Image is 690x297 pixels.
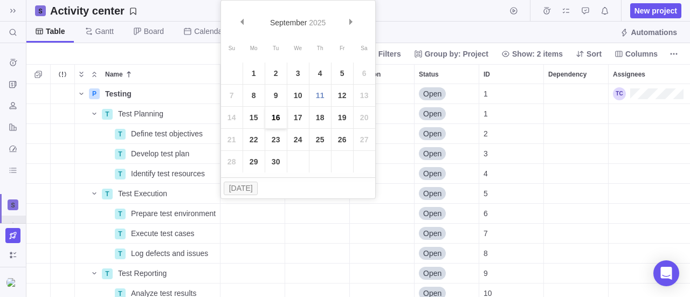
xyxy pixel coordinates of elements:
a: Next [341,11,364,34]
span: 2025 [309,18,326,27]
span: Tuesday [273,45,279,51]
button: [DATE] [224,182,258,195]
a: 25 [309,129,331,150]
a: 26 [332,129,353,150]
span: Sunday [229,45,235,51]
span: Prev [239,19,245,25]
a: 18 [309,107,331,128]
span: Monday [250,45,258,51]
a: 2 [265,63,287,84]
span: Next [348,19,354,25]
a: 5 [332,63,353,84]
a: 24 [287,129,309,150]
a: 29 [243,151,265,172]
a: Prev [232,11,255,34]
a: 30 [265,151,287,172]
a: 19 [332,107,353,128]
a: 16 [265,107,287,128]
span: Thursday [317,45,323,51]
a: 11 [309,85,331,106]
a: 3 [287,63,309,84]
span: Saturday [361,45,367,51]
span: Wednesday [294,45,302,51]
a: 15 [243,107,265,128]
a: 10 [287,85,309,106]
a: 8 [243,85,265,106]
a: 23 [265,129,287,150]
span: Friday [340,45,344,51]
a: 12 [332,85,353,106]
a: 22 [243,129,265,150]
a: 17 [287,107,309,128]
a: 9 [265,85,287,106]
a: 4 [309,63,331,84]
span: September [270,18,307,27]
a: 1 [243,63,265,84]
